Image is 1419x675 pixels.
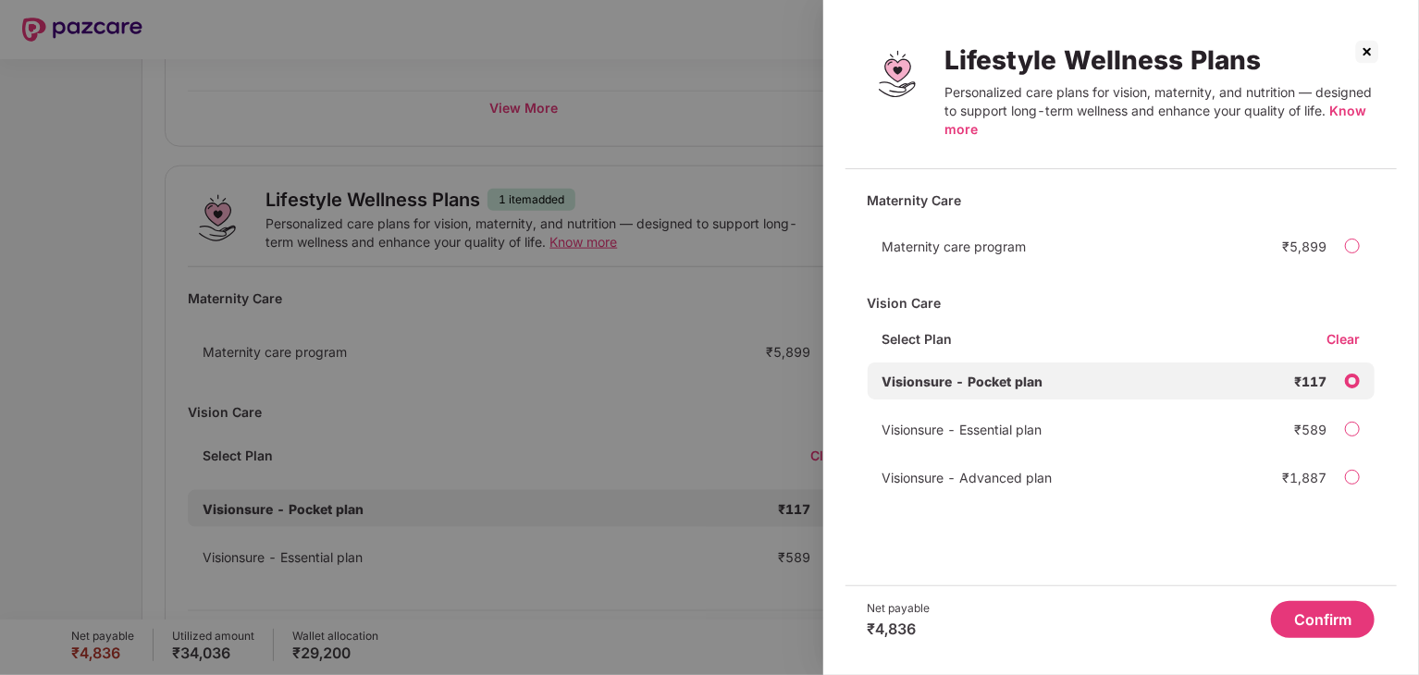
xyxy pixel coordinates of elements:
[1282,239,1326,254] div: ₹5,899
[882,422,1043,437] span: Visionsure - Essential plan
[1294,422,1326,437] div: ₹589
[868,44,927,104] img: Lifestyle Wellness Plans
[1326,330,1375,348] div: Clear
[945,44,1375,76] div: Lifestyle Wellness Plans
[1282,470,1326,485] div: ₹1,887
[882,374,1043,389] span: Visionsure - Pocket plan
[868,184,1375,216] div: Maternity Care
[868,620,931,638] div: ₹4,836
[1294,374,1326,389] div: ₹117
[1271,601,1375,638] button: Confirm
[882,239,1027,254] span: Maternity care program
[882,470,1053,485] span: Visionsure - Advanced plan
[1352,37,1382,67] img: svg+xml;base64,PHN2ZyBpZD0iQ3Jvc3MtMzJ4MzIiIHhtbG5zPSJodHRwOi8vd3d3LnczLm9yZy8yMDAwL3N2ZyIgd2lkdG...
[868,601,931,616] div: Net payable
[945,83,1375,139] div: Personalized care plans for vision, maternity, and nutrition — designed to support long-term well...
[868,287,1375,319] div: Vision Care
[868,330,968,362] div: Select Plan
